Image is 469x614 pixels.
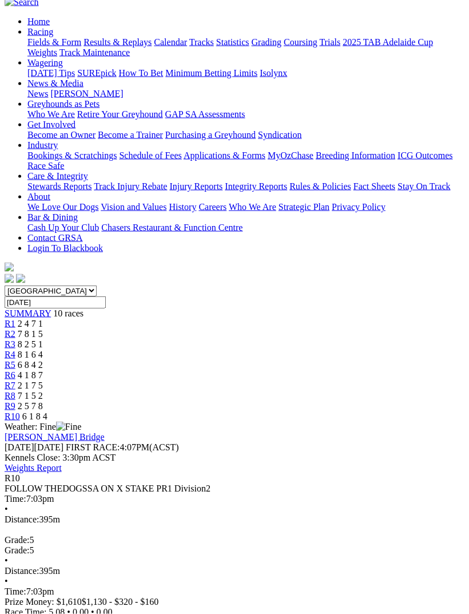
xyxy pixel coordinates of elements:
img: logo-grsa-white.png [5,263,14,272]
img: Fine [56,422,81,432]
a: News [27,89,48,98]
a: Race Safe [27,161,64,171]
span: Weather: Fine [5,422,81,431]
a: ICG Outcomes [398,150,452,160]
a: Breeding Information [316,150,395,160]
span: $1,130 - $320 - $160 [82,597,159,607]
a: R9 [5,401,15,411]
div: Wagering [27,68,464,78]
a: Track Maintenance [59,47,130,57]
span: Distance: [5,566,39,576]
a: Contact GRSA [27,233,82,243]
a: Integrity Reports [225,181,287,191]
img: twitter.svg [16,274,25,283]
div: 5 [5,535,464,545]
a: About [27,192,50,201]
a: Calendar [154,37,187,47]
a: Stay On Track [398,181,450,191]
a: Rules & Policies [289,181,351,191]
a: Become an Owner [27,130,96,140]
span: 2 5 7 8 [18,401,43,411]
a: Track Injury Rebate [94,181,167,191]
span: Time: [5,587,26,596]
a: Isolynx [260,68,287,78]
div: News & Media [27,89,464,99]
div: FOLLOW THEDOGSSA ON X STAKE PR1 Division2 [5,484,464,494]
div: 7:03pm [5,494,464,504]
a: Weights [27,47,57,57]
div: 5 [5,545,464,556]
a: Injury Reports [169,181,222,191]
span: 4:07PM(ACST) [66,442,179,452]
a: Minimum Betting Limits [165,68,257,78]
a: R7 [5,381,15,390]
a: Who We Are [27,109,75,119]
div: Kennels Close: 3:30pm ACST [5,453,464,463]
a: Industry [27,140,58,150]
a: Schedule of Fees [119,150,181,160]
a: R4 [5,350,15,359]
span: 7 1 5 2 [18,391,43,401]
div: Bar & Dining [27,223,464,233]
span: R10 [5,411,20,421]
div: Greyhounds as Pets [27,109,464,120]
a: Bookings & Scratchings [27,150,117,160]
a: Retire Your Greyhound [77,109,163,119]
a: Who We Are [229,202,276,212]
a: Trials [319,37,340,47]
div: Industry [27,150,464,171]
span: 4 1 8 7 [18,370,43,380]
a: Tracks [189,37,214,47]
a: Cash Up Your Club [27,223,99,232]
span: • [5,504,8,514]
img: facebook.svg [5,274,14,283]
span: 6 8 4 2 [18,360,43,370]
span: Distance: [5,514,39,524]
span: 8 1 6 4 [18,350,43,359]
a: R6 [5,370,15,380]
div: 395m [5,514,464,525]
span: 7 8 1 5 [18,329,43,339]
div: Care & Integrity [27,181,464,192]
a: Bar & Dining [27,212,78,222]
a: 2025 TAB Adelaide Cup [343,37,433,47]
div: Prize Money: $1,610 [5,597,464,607]
a: [PERSON_NAME] [50,89,123,98]
a: Vision and Values [101,202,166,212]
span: Time: [5,494,26,504]
span: R10 [5,473,20,483]
span: 8 2 5 1 [18,339,43,349]
span: 10 races [53,308,84,318]
a: Home [27,17,50,26]
a: Purchasing a Greyhound [165,130,256,140]
a: MyOzChase [268,150,313,160]
a: Grading [252,37,281,47]
div: Racing [27,37,464,58]
a: Chasers Restaurant & Function Centre [101,223,243,232]
a: Syndication [258,130,301,140]
a: History [169,202,196,212]
a: Wagering [27,58,63,68]
a: Results & Replays [84,37,152,47]
a: Stewards Reports [27,181,92,191]
a: Statistics [216,37,249,47]
a: Privacy Policy [332,202,385,212]
a: R1 [5,319,15,328]
a: SUREpick [77,68,116,78]
a: Weights Report [5,463,62,473]
a: Greyhounds as Pets [27,99,100,109]
a: R5 [5,360,15,370]
a: Fields & Form [27,37,81,47]
span: [DATE] [5,442,34,452]
input: Select date [5,296,106,308]
div: 395m [5,566,464,576]
a: GAP SA Assessments [165,109,245,119]
div: About [27,202,464,212]
span: SUMMARY [5,308,51,318]
span: R8 [5,391,15,401]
